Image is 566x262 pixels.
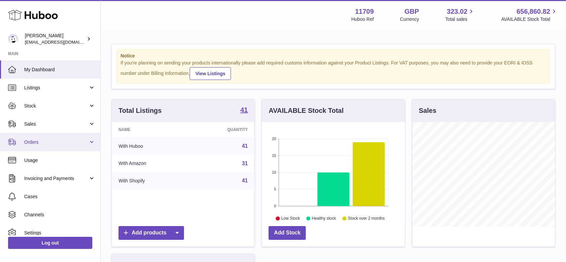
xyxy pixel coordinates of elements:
a: 41 [242,178,248,183]
h3: Total Listings [119,106,162,115]
div: [PERSON_NAME] [25,33,85,45]
a: View Listings [190,67,231,80]
span: Cases [24,193,95,200]
span: Settings [24,230,95,236]
span: 323.02 [447,7,467,16]
span: 656,860.82 [517,7,550,16]
td: With Amazon [112,155,190,172]
strong: Notice [121,53,546,59]
text: Low Stock [281,216,300,221]
div: Huboo Ref [351,16,374,23]
span: Usage [24,157,95,164]
th: Name [112,122,190,137]
div: If you're planning on sending your products internationally please add required customs informati... [121,60,546,80]
a: 41 [240,106,248,115]
text: 15 [272,154,276,158]
strong: 11709 [355,7,374,16]
span: Total sales [445,16,475,23]
a: 323.02 Total sales [445,7,475,23]
text: 10 [272,170,276,174]
strong: GBP [405,7,419,16]
span: AVAILABLE Stock Total [501,16,558,23]
a: 31 [242,161,248,166]
span: Stock [24,103,88,109]
span: Sales [24,121,88,127]
h3: AVAILABLE Stock Total [269,106,343,115]
span: My Dashboard [24,67,95,73]
strong: 41 [240,106,248,113]
span: Listings [24,85,88,91]
text: 0 [274,204,276,208]
text: Stock over 2 months [348,216,385,221]
a: Add products [119,226,184,240]
td: With Huboo [112,137,190,155]
h3: Sales [419,106,436,115]
a: 41 [242,143,248,149]
span: Invoicing and Payments [24,175,88,182]
a: 656,860.82 AVAILABLE Stock Total [501,7,558,23]
text: Healthy stock [312,216,336,221]
th: Quantity [190,122,255,137]
span: Channels [24,212,95,218]
a: Add Stock [269,226,306,240]
span: [EMAIL_ADDRESS][DOMAIN_NAME] [25,39,99,45]
span: Orders [24,139,88,145]
a: Log out [8,237,92,249]
img: admin@talkingpointcards.com [8,34,18,44]
text: 20 [272,137,276,141]
td: With Shopify [112,172,190,189]
div: Currency [400,16,419,23]
text: 5 [274,187,276,191]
